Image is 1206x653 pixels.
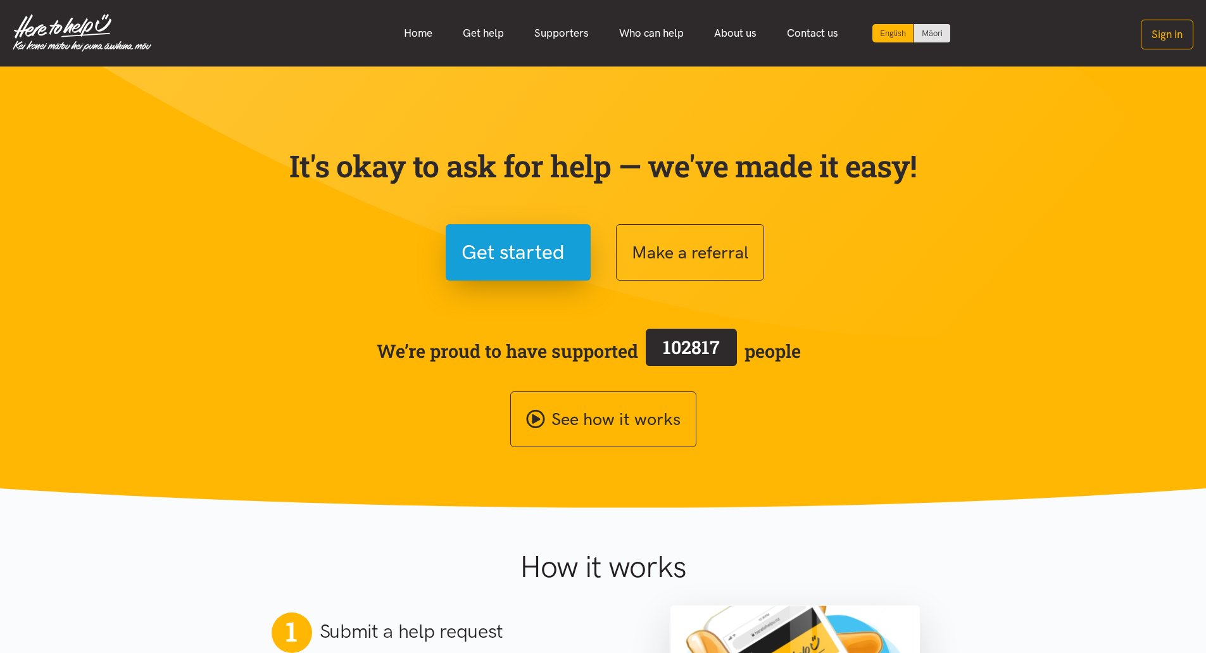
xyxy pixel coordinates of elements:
[1141,20,1193,49] button: Sign in
[872,24,951,42] div: Language toggle
[13,14,151,52] img: Home
[772,20,853,47] a: Contact us
[914,24,950,42] a: Switch to Te Reo Māori
[462,236,565,269] span: Get started
[519,20,604,47] a: Supporters
[320,618,504,645] h2: Submit a help request
[604,20,699,47] a: Who can help
[448,20,519,47] a: Get help
[446,224,591,281] button: Get started
[638,326,744,376] a: 102817
[287,148,920,184] p: It's okay to ask for help — we've made it easy!
[377,326,801,376] span: We’re proud to have supported people
[616,224,764,281] button: Make a referral
[286,615,297,648] span: 1
[510,391,696,448] a: See how it works
[396,548,810,585] h1: How it works
[872,24,914,42] div: Current language
[389,20,448,47] a: Home
[663,335,720,359] span: 102817
[699,20,772,47] a: About us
